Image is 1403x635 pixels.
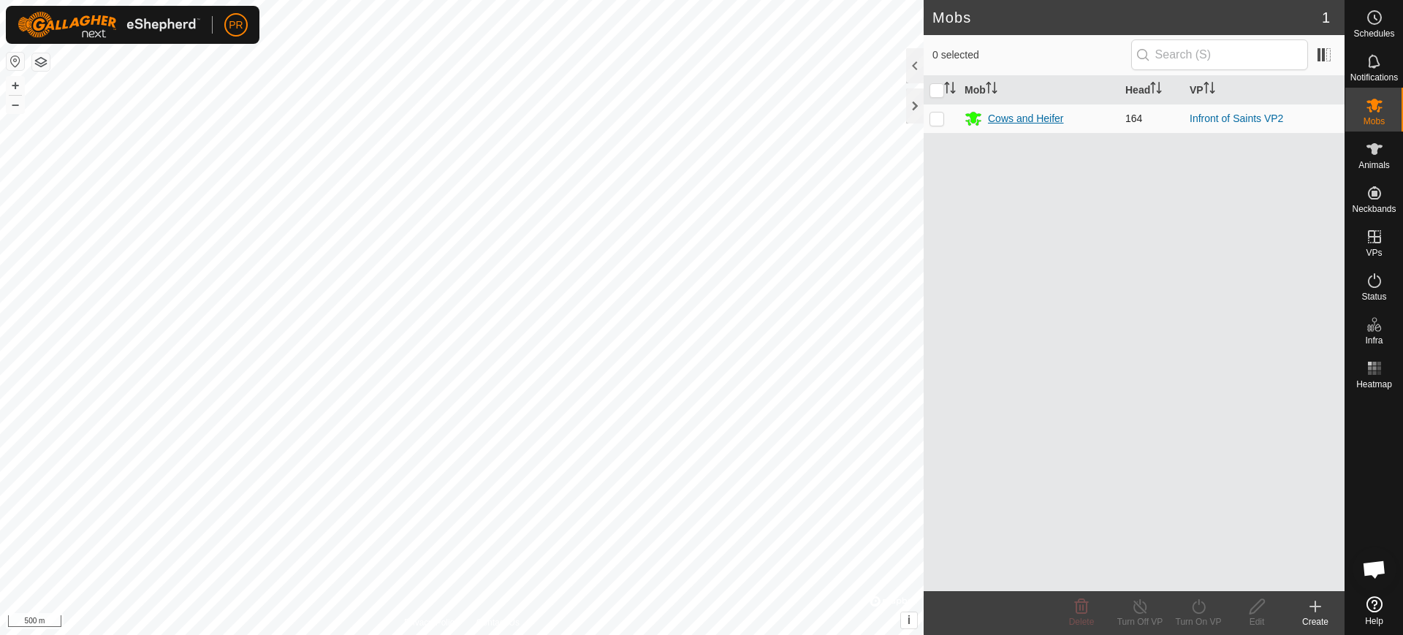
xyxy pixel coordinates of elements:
span: 1 [1322,7,1330,28]
span: 164 [1125,113,1142,124]
th: Head [1119,76,1184,104]
span: Delete [1069,617,1095,627]
button: Reset Map [7,53,24,70]
div: Edit [1228,615,1286,628]
button: Map Layers [32,53,50,71]
a: Privacy Policy [404,616,459,629]
span: Help [1365,617,1383,626]
img: Gallagher Logo [18,12,200,38]
span: i [908,614,910,626]
div: Cows and Heifer [988,111,1064,126]
span: Animals [1358,161,1390,170]
p-sorticon: Activate to sort [1150,84,1162,96]
a: Help [1345,590,1403,631]
span: PR [229,18,243,33]
span: Mobs [1364,117,1385,126]
span: Schedules [1353,29,1394,38]
span: Status [1361,292,1386,301]
th: Mob [959,76,1119,104]
div: Turn Off VP [1111,615,1169,628]
span: Heatmap [1356,380,1392,389]
a: Infront of Saints VP2 [1190,113,1283,124]
h2: Mobs [932,9,1322,26]
button: – [7,96,24,113]
div: Open chat [1353,547,1396,591]
div: Turn On VP [1169,615,1228,628]
button: i [901,612,917,628]
input: Search (S) [1131,39,1308,70]
p-sorticon: Activate to sort [944,84,956,96]
p-sorticon: Activate to sort [1204,84,1215,96]
th: VP [1184,76,1345,104]
div: Create [1286,615,1345,628]
span: 0 selected [932,47,1131,63]
span: Infra [1365,336,1383,345]
a: Contact Us [476,616,520,629]
span: VPs [1366,248,1382,257]
span: Neckbands [1352,205,1396,213]
button: + [7,77,24,94]
span: Notifications [1350,73,1398,82]
p-sorticon: Activate to sort [986,84,997,96]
